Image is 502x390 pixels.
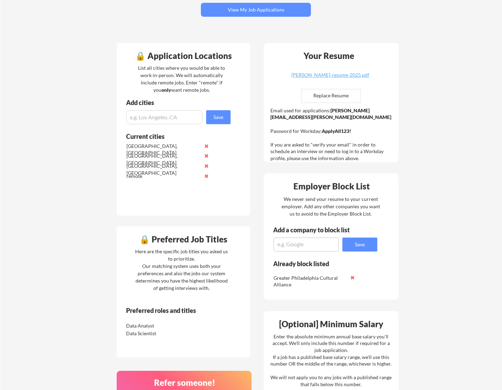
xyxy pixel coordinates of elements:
button: Save [342,238,377,252]
div: [GEOGRAPHIC_DATA], [GEOGRAPHIC_DATA] [126,143,200,156]
div: [Optional] Minimum Salary [266,320,396,328]
div: [PERSON_NAME]-resume-2025.pdf [289,73,372,77]
div: Refer someone! [119,378,249,387]
div: [GEOGRAPHIC_DATA], [GEOGRAPHIC_DATA] [126,152,200,166]
div: Enter the absolute minimum annual base salary you'll accept. We'll only include this number if re... [270,333,392,388]
div: Preferred roles and titles [126,307,221,314]
a: [PERSON_NAME]-resume-2025.pdf [289,73,372,83]
div: 🔒 Application Locations [118,52,248,60]
div: Your Resume [294,52,363,60]
button: View My Job Applications [201,3,311,17]
div: remote [126,173,200,180]
div: Data Analyst [126,322,200,329]
div: List all cities where you would be able to work in-person. We will automatically include remote j... [133,64,230,93]
div: Employer Block List [267,182,396,190]
div: We never send your resume to your current employer. Add any other companies you want us to avoid ... [281,195,380,217]
div: Data Scientist [126,330,200,337]
input: e.g. Los Angeles, CA [126,110,202,124]
strong: only [161,87,171,93]
div: Already block listed [273,261,368,267]
strong: [PERSON_NAME][EMAIL_ADDRESS][PERSON_NAME][DOMAIN_NAME] [270,107,391,120]
div: Current cities [126,133,223,140]
div: Email used for applications: Password for Workday: If you are asked to "verify your email" in ord... [270,107,394,162]
div: [GEOGRAPHIC_DATA],[GEOGRAPHIC_DATA] [126,163,200,176]
div: Add a company to block list [273,227,361,233]
div: 🔒 Preferred Job Titles [118,235,248,243]
button: Save [206,110,231,124]
div: Here are the specific job titles you asked us to prioritize. Our matching system uses both your p... [133,248,230,292]
strong: ApplyAll123! [322,128,351,134]
div: Add cities [126,99,232,106]
div: Greater Philadelphia Cultural Alliance [274,275,347,288]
